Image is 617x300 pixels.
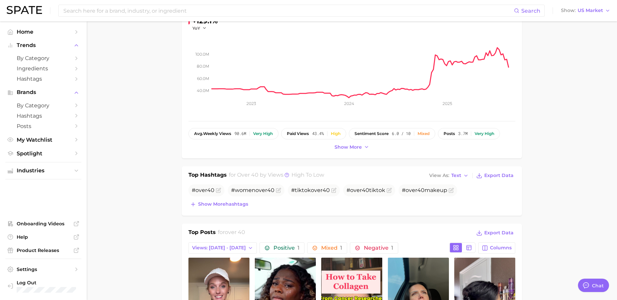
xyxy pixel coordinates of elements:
button: Flag as miscategorized or irrelevant [331,188,337,193]
span: 43.4% [312,131,324,136]
a: by Category [5,53,81,63]
a: Home [5,27,81,37]
span: 3.7m [458,131,468,136]
span: Trends [17,42,70,48]
span: Log Out [17,280,76,286]
tspan: 60.0m [197,76,209,81]
button: Show morehashtags [188,200,250,209]
span: US Market [578,9,603,12]
span: 6.0 / 10 [392,131,411,136]
button: View AsText [428,171,470,180]
button: Brands [5,87,81,97]
span: 1 [297,245,299,251]
a: Settings [5,264,81,274]
span: Hashtags [17,76,70,82]
span: # tiktok [347,187,385,193]
button: ShowUS Market [559,6,612,15]
div: Very high [253,131,273,136]
tspan: 40.0m [197,88,209,93]
span: 90.6m [234,131,246,136]
tspan: 2024 [344,101,354,106]
a: Spotlight [5,148,81,159]
span: 40 [417,187,425,193]
span: #women [231,187,274,193]
tspan: 80.0m [197,64,209,69]
button: Flag as miscategorized or irrelevant [449,188,454,193]
span: sentiment score [355,131,389,136]
span: over [406,187,417,193]
a: My Watchlist [5,135,81,145]
a: Log out. Currently logged in with e-mail danielle@spate.nyc. [5,278,81,295]
span: Home [17,29,70,35]
span: Show more [335,144,362,150]
a: Hashtags [5,111,81,121]
a: Help [5,232,81,242]
span: View As [429,174,449,177]
button: Trends [5,40,81,50]
div: Very high [475,131,494,136]
button: sentiment score6.0 / 10Mixed [349,128,435,139]
span: paid views [287,131,309,136]
span: Posts [17,123,70,129]
span: over 40 [225,229,245,235]
span: # [192,187,214,193]
button: posts3.7mVery high [438,128,500,139]
button: Industries [5,166,81,176]
span: Show [561,9,576,12]
button: paid views43.4%High [281,128,346,139]
div: Mixed [418,131,430,136]
span: posts [444,131,455,136]
span: over [255,187,267,193]
button: Views: [DATE] - [DATE] [188,242,257,254]
span: Onboarding Videos [17,221,70,227]
span: Search [521,8,540,14]
span: # makeup [402,187,447,193]
button: Columns [478,242,515,254]
a: Product Releases [5,245,81,255]
span: YoY [192,25,200,31]
span: high to low [291,172,324,178]
span: Help [17,234,70,240]
span: 40 [362,187,369,193]
h2: for [218,228,245,238]
span: 40 [267,187,274,193]
h2: for by Views [229,171,324,180]
span: Settings [17,266,70,272]
span: Ingredients [17,65,70,72]
span: Export Data [484,173,514,178]
span: over [195,187,207,193]
span: Negative [364,245,393,251]
span: Export Data [484,230,514,236]
span: Views: [DATE] - [DATE] [192,245,246,251]
img: SPATE [7,6,42,14]
button: Export Data [475,171,515,180]
h1: Top Hashtags [188,171,227,180]
span: #tiktok [291,187,330,193]
button: Flag as miscategorized or irrelevant [387,188,392,193]
span: over [311,187,323,193]
span: Positive [273,245,299,251]
span: Columns [490,245,512,251]
span: by Category [17,102,70,109]
span: over [350,187,362,193]
a: by Category [5,100,81,111]
span: Product Releases [17,247,70,253]
button: Show more [333,143,371,152]
a: Ingredients [5,63,81,74]
span: over 40 [237,172,258,178]
span: weekly views [194,131,231,136]
tspan: 2023 [246,101,256,106]
abbr: average [194,131,203,136]
button: Flag as miscategorized or irrelevant [216,188,221,193]
span: Mixed [321,245,342,251]
a: Hashtags [5,74,81,84]
a: Posts [5,121,81,131]
span: Show more hashtags [198,201,248,207]
span: Text [451,174,461,177]
button: YoY [192,25,207,31]
span: Hashtags [17,113,70,119]
button: avg.weekly views90.6mVery high [188,128,278,139]
span: My Watchlist [17,137,70,143]
span: 40 [323,187,330,193]
span: Industries [17,168,70,174]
